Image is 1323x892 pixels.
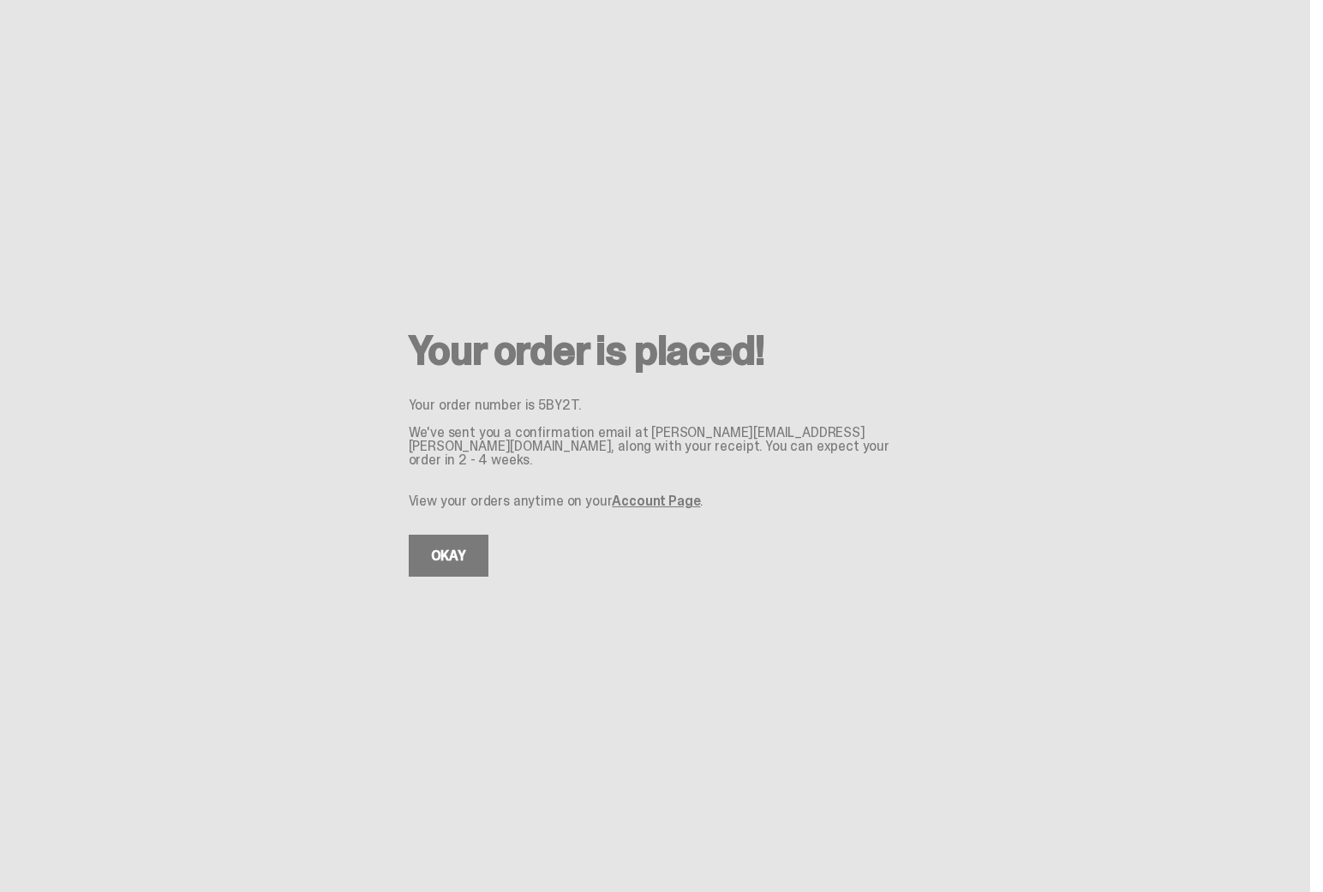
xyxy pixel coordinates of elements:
[409,494,902,508] p: View your orders anytime on your .
[409,330,902,371] h2: Your order is placed!
[409,535,488,577] a: OKAY
[409,426,902,467] p: We've sent you a confirmation email at [PERSON_NAME][EMAIL_ADDRESS][PERSON_NAME][DOMAIN_NAME], al...
[409,398,902,412] p: Your order number is 5BY2T.
[612,492,700,510] a: Account Page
